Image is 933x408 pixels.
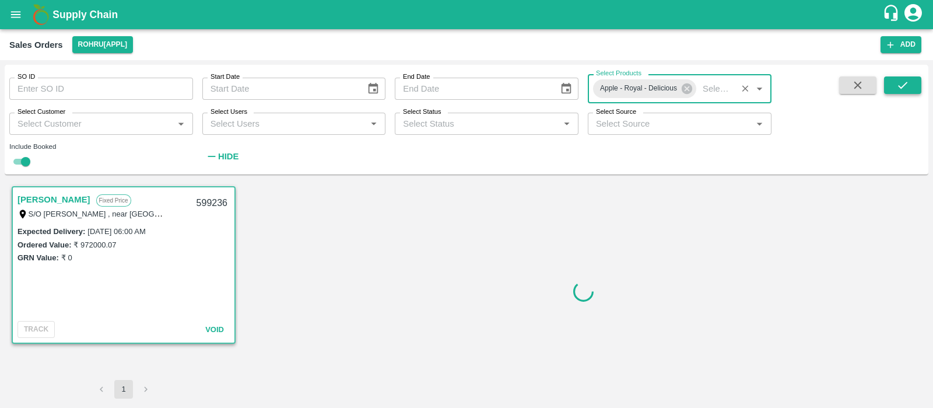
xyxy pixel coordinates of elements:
label: SO ID [17,72,35,82]
label: Select Users [211,107,247,117]
button: Choose date [555,78,577,100]
button: open drawer [2,1,29,28]
button: Open [366,116,381,131]
div: account of current user [903,2,924,27]
label: Start Date [211,72,240,82]
label: Select Products [596,69,641,78]
label: Select Customer [17,107,65,117]
button: Open [173,116,188,131]
strong: Hide [218,152,238,161]
div: customer-support [882,4,903,25]
label: Select Status [403,107,441,117]
input: Select Status [398,116,556,131]
input: Select Users [206,116,363,131]
img: logo [29,3,52,26]
input: Enter SO ID [9,78,193,100]
span: Apple - Royal - Delicious [593,82,684,95]
button: page 1 [114,380,133,399]
div: Sales Orders [9,37,63,53]
input: Select Products [698,81,734,96]
button: Select DC [72,36,133,53]
label: [DATE] 06:00 AM [87,227,145,236]
label: ₹ 972000.07 [73,240,116,249]
div: Apple - Royal - Delicious [593,79,696,98]
label: GRN Value: [17,253,59,262]
input: Start Date [202,78,357,100]
input: End Date [395,78,550,100]
a: Supply Chain [52,6,882,23]
p: Fixed Price [96,194,131,207]
input: Select Source [591,116,749,131]
nav: pagination navigation [90,380,157,399]
button: Choose date [362,78,384,100]
label: S/O [PERSON_NAME] , near [GEOGRAPHIC_DATA], [STREET_ADDRESS], [GEOGRAPHIC_DATA], [GEOGRAPHIC_DATA... [29,209,816,218]
label: ₹ 0 [61,253,72,262]
button: Open [752,81,767,96]
a: [PERSON_NAME] [17,192,90,207]
button: Clear [738,81,753,97]
button: Open [752,116,767,131]
label: Select Source [596,107,636,117]
label: End Date [403,72,430,82]
div: Include Booked [9,141,193,152]
button: Add [881,36,921,53]
input: Select Customer [13,116,170,131]
button: Open [559,116,574,131]
label: Ordered Value: [17,240,71,249]
b: Supply Chain [52,9,118,20]
span: Void [205,325,224,334]
div: 599236 [190,190,234,217]
button: Hide [202,147,242,166]
label: Expected Delivery : [17,227,85,236]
